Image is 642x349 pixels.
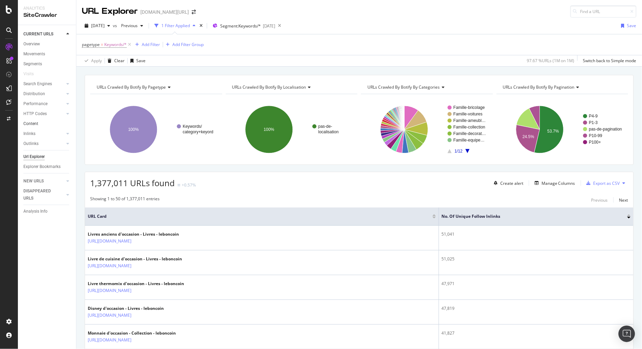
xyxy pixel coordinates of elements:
div: +0.57% [182,182,196,188]
div: arrow-right-arrow-left [192,10,196,14]
span: URL Card [88,213,431,219]
div: 51,041 [442,231,631,237]
a: Movements [23,50,71,58]
div: Create alert [500,180,523,186]
a: Url Explorer [23,153,71,160]
a: Distribution [23,90,64,98]
div: Save [136,58,146,64]
text: 1/12 [454,149,463,154]
text: 24.5% [522,134,534,139]
span: Previous [118,23,138,29]
input: Find a URL [570,5,636,18]
a: CURRENT URLS [23,31,64,38]
img: Equal [178,184,180,186]
div: Monnaie d'occasion - Collection - leboncoin [88,330,176,336]
div: Inlinks [23,130,35,137]
h4: URLs Crawled By Botify By localisation [231,82,352,93]
div: Analytics [23,5,71,11]
span: 1,377,011 URLs found [90,177,175,189]
span: URLs Crawled By Botify By localisation [232,84,306,90]
span: pagetype [82,42,100,47]
span: Keywords/* [104,40,127,49]
a: Visits [23,70,41,78]
h4: URLs Crawled By Botify By pagetype [95,82,216,93]
a: [URL][DOMAIN_NAME] [88,337,131,344]
button: Export as CSV [584,178,620,189]
div: URL Explorer [82,5,138,17]
div: Performance [23,100,47,108]
a: [URL][DOMAIN_NAME] [88,238,131,245]
div: Add Filter [142,42,160,47]
div: Manage Columns [542,180,575,186]
button: Switch back to Simple mode [580,55,636,66]
a: [URL][DOMAIN_NAME] [88,262,131,269]
button: Create alert [491,178,523,189]
text: P100+ [589,140,601,145]
div: Export as CSV [593,180,620,186]
div: [DOMAIN_NAME][URL] [140,9,189,15]
text: 100% [128,127,139,132]
text: Famille-voitures [453,112,483,116]
span: vs [113,23,118,29]
div: A chart. [361,100,493,159]
div: Livres anciens d'occasion - Livres - leboncoin [88,231,179,237]
a: [URL][DOMAIN_NAME] [88,287,131,294]
div: 47,819 [442,305,631,312]
button: [DATE] [82,20,113,31]
a: Performance [23,100,64,108]
text: P10-99 [589,133,602,138]
h4: URLs Crawled By Botify By categories [366,82,487,93]
div: Visits [23,70,34,78]
div: Url Explorer [23,153,45,160]
div: Outlinks [23,140,39,147]
text: pas-de-pagination [589,127,622,132]
div: HTTP Codes [23,110,47,117]
div: NEW URLS [23,178,44,185]
div: Save [627,23,636,29]
svg: A chart. [496,100,629,159]
span: = [101,42,103,47]
div: SiteCrawler [23,11,71,19]
button: Apply [82,55,102,66]
div: Livre de cuisine d'occasion - Livres - leboncoin [88,256,182,262]
text: Famille-bricolage [453,105,485,110]
button: Next [619,196,628,204]
a: Inlinks [23,130,64,137]
span: 2025 Sep. 2nd [91,23,105,29]
span: URLs Crawled By Botify By pagination [503,84,575,90]
div: Add Filter Group [172,42,204,47]
a: Outlinks [23,140,64,147]
text: Famille-equipe… [453,138,485,143]
text: Famille-decorat… [453,131,486,136]
a: Explorer Bookmarks [23,163,71,170]
div: Analysis Info [23,208,47,215]
button: Segment:Keywords/*[DATE] [210,20,275,31]
a: Analysis Info [23,208,71,215]
div: 1 Filter Applied [161,23,190,29]
text: P1-3 [589,120,598,125]
button: Add Filter Group [163,41,204,49]
div: DISAPPEARED URLS [23,188,58,202]
text: Keywords/ [183,124,202,129]
div: Distribution [23,90,45,98]
span: Segment: Keywords/* [220,23,261,29]
button: Add Filter [132,41,160,49]
div: Explorer Bookmarks [23,163,61,170]
text: pas-de- [318,124,332,129]
div: Search Engines [23,80,52,88]
span: URLs Crawled By Botify By pagetype [97,84,166,90]
a: Content [23,120,71,127]
text: 53.7% [547,129,559,134]
div: Livre thermomix d'occasion - Livres - leboncoin [88,281,184,287]
svg: A chart. [226,100,358,159]
text: P4-9 [589,114,598,119]
div: Switch back to Simple mode [583,58,636,64]
text: Famille-ameubl… [453,118,486,123]
div: [DATE] [263,23,275,29]
a: Segments [23,60,71,68]
svg: A chart. [90,100,222,159]
button: Previous [118,20,146,31]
